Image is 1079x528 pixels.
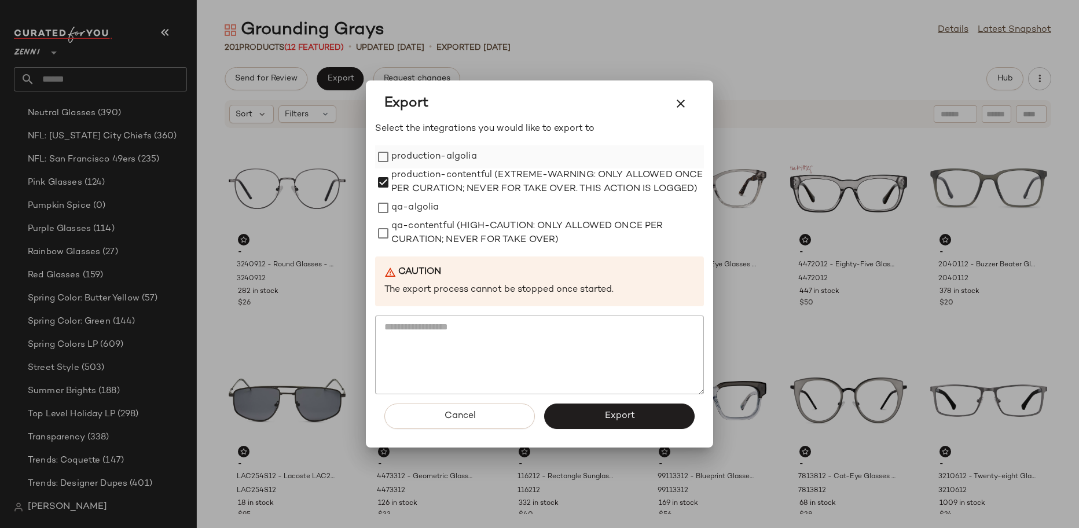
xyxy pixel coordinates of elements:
[375,122,704,136] p: Select the integrations you would like to export to
[398,266,441,279] b: Caution
[443,410,475,421] span: Cancel
[391,168,704,196] label: production-contentful (EXTREME-WARNING: ONLY ALLOWED ONCE PER CURATION; NEVER FOR TAKE OVER. THIS...
[604,410,634,421] span: Export
[384,284,695,297] p: The export process cannot be stopped once started.
[391,196,439,219] label: qa-algolia
[384,94,428,113] span: Export
[391,219,704,247] label: qa-contentful (HIGH-CAUTION: ONLY ALLOWED ONCE PER CURATION; NEVER FOR TAKE OVER)
[391,145,477,168] label: production-algolia
[384,404,535,429] button: Cancel
[544,404,695,429] button: Export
